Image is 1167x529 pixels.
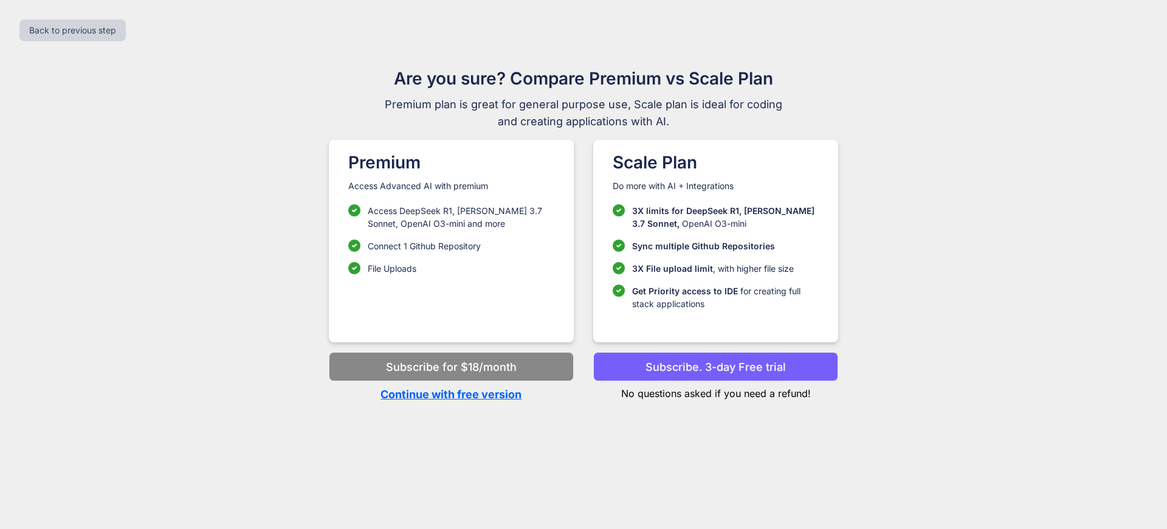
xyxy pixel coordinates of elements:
button: Subscribe for $18/month [329,352,574,381]
span: Get Priority access to IDE [632,286,738,296]
img: checklist [613,262,625,274]
p: Sync multiple Github Repositories [632,240,775,252]
img: checklist [613,285,625,297]
button: Back to previous step [19,19,126,41]
p: Subscribe for $18/month [386,359,517,375]
p: Access DeepSeek R1, [PERSON_NAME] 3.7 Sonnet, OpenAI O3-mini and more [368,204,554,230]
img: checklist [613,204,625,216]
p: OpenAI O3-mini [632,204,819,230]
button: Subscribe. 3-day Free trial [593,352,838,381]
span: 3X limits for DeepSeek R1, [PERSON_NAME] 3.7 Sonnet, [632,206,814,229]
img: checklist [613,240,625,252]
p: No questions asked if you need a refund! [593,381,838,401]
p: for creating full stack applications [632,285,819,310]
p: Continue with free version [329,386,574,403]
img: checklist [348,240,360,252]
h1: Are you sure? Compare Premium vs Scale Plan [379,66,788,91]
h1: Scale Plan [613,150,819,175]
span: 3X File upload limit [632,263,713,274]
img: checklist [348,262,360,274]
img: checklist [348,204,360,216]
p: File Uploads [368,262,416,275]
p: Do more with AI + Integrations [613,180,819,192]
p: , with higher file size [632,262,794,275]
h1: Premium [348,150,554,175]
p: Connect 1 Github Repository [368,240,481,252]
span: Premium plan is great for general purpose use, Scale plan is ideal for coding and creating applic... [379,96,788,130]
p: Access Advanced AI with premium [348,180,554,192]
p: Subscribe. 3-day Free trial [645,359,786,375]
